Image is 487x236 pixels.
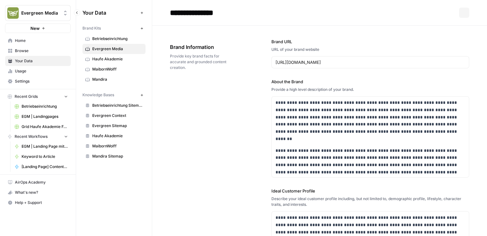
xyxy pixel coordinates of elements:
span: Betriebseinrichtung [22,104,68,109]
span: Haufe Akademie [92,133,143,139]
button: Recent Grids [5,92,71,101]
span: Keyword to Article [22,154,68,159]
span: MaibornWolff [92,66,143,72]
button: Recent Workflows [5,132,71,141]
span: Mandira Sitemap [92,153,143,159]
span: Evergreen Media [92,46,143,52]
div: What's new? [5,188,70,197]
a: Grid Haufe Akademie FJC [12,122,71,132]
span: Your Data [82,9,138,17]
a: Betriebseinrichtung [12,101,71,111]
span: Recent Workflows [15,134,48,139]
div: Provide a high level description of your brand. [271,87,469,92]
button: What's new? [5,187,71,198]
span: Brand Kits [82,25,101,31]
a: EGM | Landingpages [12,111,71,122]
label: Ideal Customer Profile [271,188,469,194]
div: URL of your brand website [271,47,469,52]
span: Betriebseinrichtung Sitemap [92,103,143,108]
span: Usage [15,68,68,74]
button: Help + Support [5,198,71,208]
a: Browse [5,46,71,56]
span: Brand Information [170,43,236,51]
input: www.sundaysoccer.com [276,59,465,65]
span: Evergreen Sitemap [92,123,143,129]
div: Describe your ideal customer profile including, but not limited to, demographic profile, lifestyl... [271,196,469,207]
span: Settings [15,78,68,84]
a: Mandira Sitemap [82,151,146,161]
span: EGM | Landingpages [22,114,68,119]
span: MaibornWolff [92,143,143,149]
img: Evergreen Media Logo [7,7,19,19]
span: AirOps Academy [15,179,68,185]
span: Evergreen Media [21,10,60,16]
span: Mandira [92,77,143,82]
a: Settings [5,76,71,86]
span: Browse [15,48,68,54]
span: Grid Haufe Akademie FJC [22,124,68,130]
a: Keyword to Article [12,152,71,162]
span: New [30,25,40,31]
span: Evergreen Context [92,113,143,118]
span: Knowledge Bases [82,92,114,98]
label: About the Brand [271,78,469,85]
button: Workspace: Evergreen Media [5,5,71,21]
label: Brand URL [271,38,469,45]
a: Betriebseinrichtung [82,34,146,44]
span: Betriebseinrichtung [92,36,143,42]
a: Haufe Akademie [82,131,146,141]
a: Evergreen Sitemap [82,121,146,131]
a: Your Data [5,56,71,66]
span: Recent Grids [15,94,38,99]
button: New [5,24,71,33]
a: [Landing Page] Content Brief to Full Page [12,162,71,172]
a: EGM | Landing Page mit bestehender Struktur [12,141,71,152]
span: EGM | Landing Page mit bestehender Struktur [22,144,68,149]
span: Haufe Akademie [92,56,143,62]
a: Home [5,36,71,46]
a: Evergreen Media [82,44,146,54]
a: Evergreen Context [82,111,146,121]
a: MaibornWolff [82,64,146,74]
a: Haufe Akademie [82,54,146,64]
span: [Landing Page] Content Brief to Full Page [22,164,68,170]
a: AirOps Academy [5,177,71,187]
span: Home [15,38,68,44]
a: Mandira [82,74,146,84]
span: Provide key brand facts for accurate and grounded content creation. [170,53,236,71]
a: Usage [5,66,71,76]
a: Betriebseinrichtung Sitemap [82,100,146,111]
a: MaibornWolff [82,141,146,151]
span: Help + Support [15,200,68,206]
span: Your Data [15,58,68,64]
